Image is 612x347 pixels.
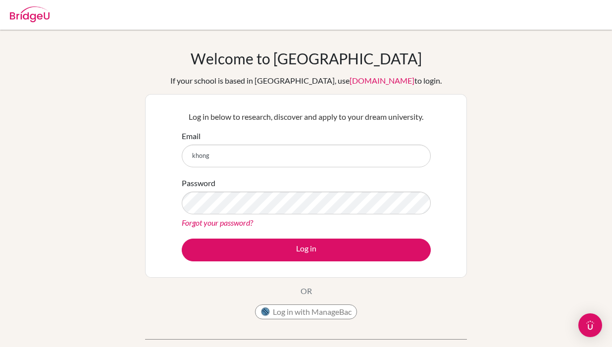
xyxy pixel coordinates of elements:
[182,218,253,227] a: Forgot your password?
[191,50,422,67] h1: Welcome to [GEOGRAPHIC_DATA]
[10,6,50,22] img: Bridge-U
[350,76,414,85] a: [DOMAIN_NAME]
[578,313,602,337] div: Open Intercom Messenger
[182,239,431,261] button: Log in
[301,285,312,297] p: OR
[182,130,201,142] label: Email
[182,111,431,123] p: Log in below to research, discover and apply to your dream university.
[182,177,215,189] label: Password
[255,304,357,319] button: Log in with ManageBac
[170,75,442,87] div: If your school is based in [GEOGRAPHIC_DATA], use to login.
